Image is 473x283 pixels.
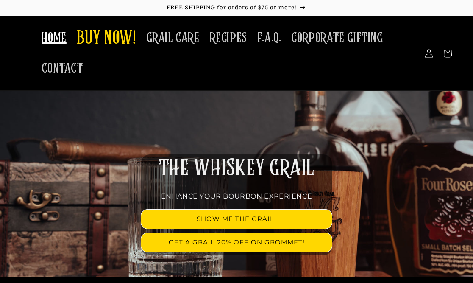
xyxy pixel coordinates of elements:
[72,22,141,56] a: BUY NOW!
[286,25,388,51] a: CORPORATE GIFTING
[141,210,332,229] a: SHOW ME THE GRAIL!
[141,233,332,252] a: GET A GRAIL 20% OFF ON GROMMET!
[257,30,281,46] span: F.A.Q.
[291,30,383,46] span: CORPORATE GIFTING
[8,4,465,11] p: FREE SHIPPING for orders of $75 or more!
[205,25,252,51] a: RECIPES
[36,25,71,51] a: HOME
[77,27,136,50] span: BUY NOW!
[210,30,247,46] span: RECIPES
[141,25,205,51] a: GRAIL CARE
[159,157,314,179] span: THE WHISKEY GRAIL
[161,192,312,200] span: ENHANCE YOUR BOURBON EXPERIENCE
[42,60,83,77] span: CONTACT
[252,25,287,51] a: F.A.Q.
[36,55,88,82] a: CONTACT
[42,30,66,46] span: HOME
[146,30,200,46] span: GRAIL CARE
